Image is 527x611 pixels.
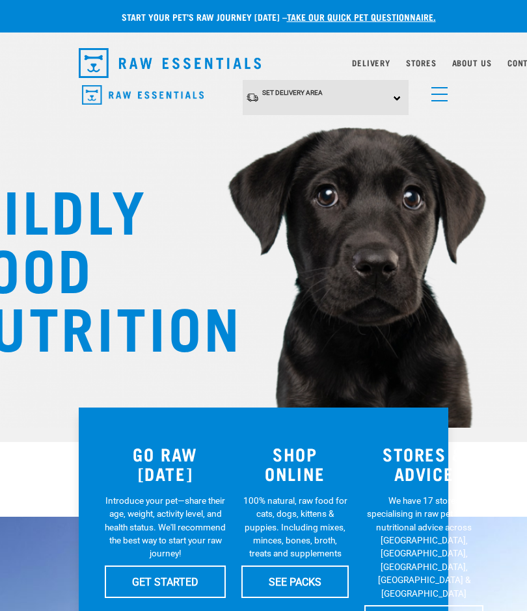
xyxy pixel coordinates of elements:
[425,79,448,103] a: menu
[352,60,390,65] a: Delivery
[452,60,492,65] a: About Us
[68,43,459,83] nav: dropdown navigation
[241,494,349,560] p: 100% natural, raw food for cats, dogs, kittens & puppies. Including mixes, minces, bones, broth, ...
[406,60,437,65] a: Stores
[105,444,226,484] h3: GO RAW [DATE]
[364,494,483,600] p: We have 17 stores specialising in raw pet food & nutritional advice across [GEOGRAPHIC_DATA], [GE...
[79,48,261,78] img: Raw Essentials Logo
[105,494,226,560] p: Introduce your pet—share their age, weight, activity level, and health status. We'll recommend th...
[364,444,483,484] h3: STORES & ADVICE
[241,444,349,484] h3: SHOP ONLINE
[241,565,349,598] a: SEE PACKS
[82,85,204,105] img: Raw Essentials Logo
[287,14,436,19] a: take our quick pet questionnaire.
[262,89,323,96] span: Set Delivery Area
[246,92,259,103] img: van-moving.png
[105,565,226,598] a: GET STARTED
